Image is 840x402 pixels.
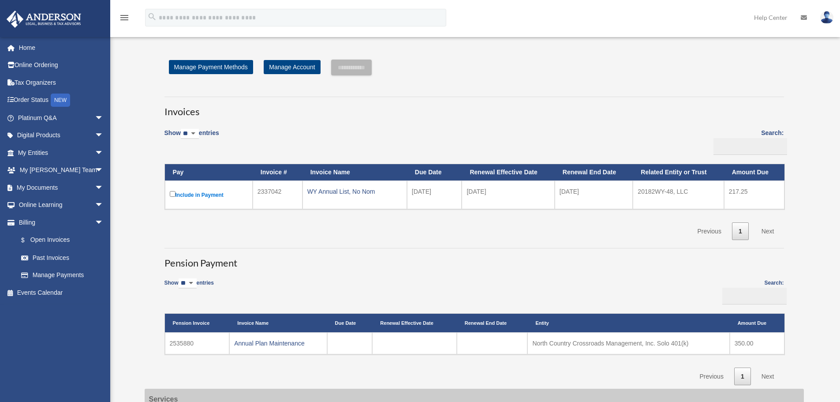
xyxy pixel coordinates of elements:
select: Showentries [179,278,197,289]
a: $Open Invoices [12,231,108,249]
td: 2535880 [165,332,230,354]
th: Related Entity or Trust: activate to sort column ascending [633,164,724,180]
input: Search: [722,288,787,304]
span: arrow_drop_down [95,109,112,127]
span: $ [26,235,30,246]
input: Search: [713,138,787,155]
span: arrow_drop_down [95,162,112,180]
img: User Pic [820,11,833,24]
img: Anderson Advisors Platinum Portal [4,11,84,28]
span: arrow_drop_down [95,127,112,145]
a: Next [755,222,781,240]
a: Platinum Q&Aarrow_drop_down [6,109,117,127]
label: Show entries [164,128,219,148]
a: 1 [734,368,751,386]
th: Pay: activate to sort column descending [165,164,253,180]
label: Search: [710,128,784,155]
h3: Invoices [164,97,784,119]
a: Previous [693,368,730,386]
th: Invoice #: activate to sort column ascending [253,164,302,180]
a: 1 [732,222,749,240]
th: Renewal End Date: activate to sort column ascending [457,314,528,332]
a: My [PERSON_NAME] Teamarrow_drop_down [6,162,117,179]
th: Due Date: activate to sort column ascending [327,314,373,332]
a: My Entitiesarrow_drop_down [6,144,117,162]
a: Home [6,39,117,56]
td: [DATE] [407,180,462,209]
th: Amount Due: activate to sort column ascending [724,164,784,180]
th: Renewal End Date: activate to sort column ascending [555,164,633,180]
a: Manage Account [264,60,320,74]
td: [DATE] [462,180,554,209]
a: Past Invoices [12,249,112,267]
span: arrow_drop_down [95,196,112,214]
a: My Documentsarrow_drop_down [6,179,117,196]
td: 217.25 [724,180,784,209]
th: Invoice Name: activate to sort column ascending [302,164,407,180]
label: Include in Payment [170,189,248,200]
select: Showentries [181,129,199,139]
a: Online Learningarrow_drop_down [6,196,117,214]
a: menu [119,15,130,23]
th: Renewal Effective Date: activate to sort column ascending [372,314,456,332]
a: Manage Payments [12,267,112,284]
a: Billingarrow_drop_down [6,214,112,231]
span: arrow_drop_down [95,144,112,162]
span: arrow_drop_down [95,214,112,232]
div: WY Annual List, No Nom [307,185,402,198]
a: Online Ordering [6,56,117,74]
i: search [147,12,157,22]
label: Show entries [164,278,214,297]
div: NEW [51,94,70,107]
td: [DATE] [555,180,633,209]
a: Digital Productsarrow_drop_down [6,127,117,144]
a: Order StatusNEW [6,91,117,109]
td: North Country Crossroads Management, Inc. Solo 401(k) [527,332,729,354]
th: Entity: activate to sort column ascending [527,314,729,332]
th: Renewal Effective Date: activate to sort column ascending [462,164,554,180]
i: menu [119,12,130,23]
a: Annual Plan Maintenance [234,340,305,347]
td: 20182WY-48, LLC [633,180,724,209]
td: 2337042 [253,180,302,209]
input: Include in Payment [170,191,175,197]
th: Invoice Name: activate to sort column ascending [229,314,327,332]
a: Tax Organizers [6,74,117,91]
label: Search: [720,278,784,304]
span: arrow_drop_down [95,179,112,197]
th: Due Date: activate to sort column ascending [407,164,462,180]
a: Events Calendar [6,284,117,301]
a: Manage Payment Methods [169,60,253,74]
h3: Pension Payment [164,248,784,270]
th: Pension Invoice: activate to sort column descending [165,314,230,332]
td: 350.00 [730,332,784,354]
th: Amount Due: activate to sort column ascending [730,314,784,332]
a: Previous [691,222,728,240]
